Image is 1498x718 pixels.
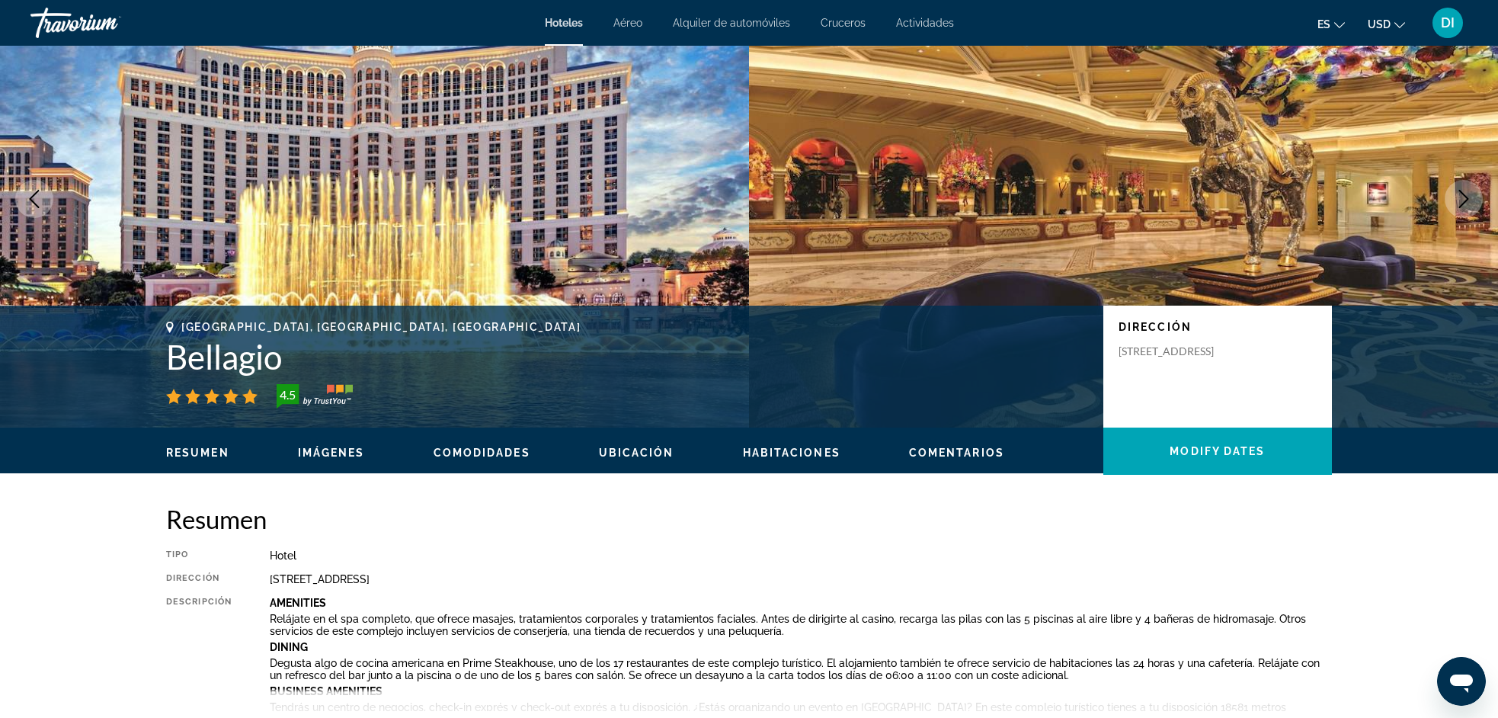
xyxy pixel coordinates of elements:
button: Next image [1445,180,1483,218]
a: Aéreo [613,17,642,29]
button: Modify Dates [1103,428,1332,475]
b: Dining [270,641,308,653]
a: Travorium [30,3,183,43]
button: Previous image [15,180,53,218]
button: Resumen [166,446,229,460]
button: Change language [1317,13,1345,35]
div: Tipo [166,550,232,562]
p: [STREET_ADDRESS] [1119,345,1240,358]
div: [STREET_ADDRESS] [270,573,1332,585]
a: Alquiler de automóviles [673,17,790,29]
h1: Bellagio [166,337,1088,377]
h2: Resumen [166,504,1332,534]
img: TrustYou guest rating badge [277,384,353,409]
div: Dirección [166,573,232,585]
button: Comentarios [909,446,1004,460]
span: DI [1441,15,1455,30]
span: es [1317,18,1330,30]
span: USD [1368,18,1391,30]
p: Relájate en el spa completo, que ofrece masajes, tratamientos corporales y tratamientos faciales.... [270,613,1332,637]
button: Habitaciones [743,446,840,460]
a: Cruceros [821,17,866,29]
a: Hoteles [545,17,583,29]
button: Change currency [1368,13,1405,35]
a: Actividades [896,17,954,29]
b: Amenities [270,597,326,609]
p: Dirección [1119,321,1317,333]
b: Business Amenities [270,685,383,697]
span: [GEOGRAPHIC_DATA], [GEOGRAPHIC_DATA], [GEOGRAPHIC_DATA] [181,321,581,333]
iframe: Button to launch messaging window [1437,657,1486,706]
div: Descripción [166,597,232,711]
button: User Menu [1428,7,1468,39]
div: 4.5 [272,386,302,404]
button: Imágenes [298,446,365,460]
p: Degusta algo de cocina americana en Prime Steakhouse, uno de los 17 restaurantes de este complejo... [270,657,1332,681]
button: Ubicación [599,446,674,460]
span: Modify Dates [1170,445,1265,457]
button: Comodidades [434,446,530,460]
div: Hotel [270,550,1332,562]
